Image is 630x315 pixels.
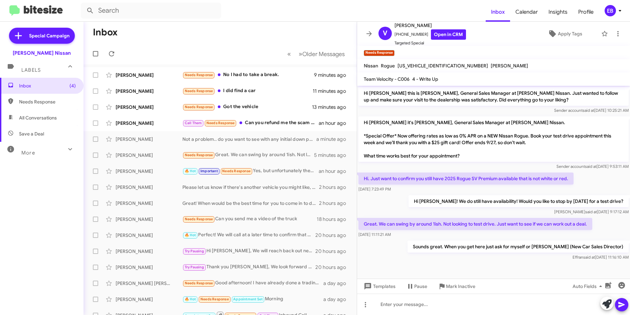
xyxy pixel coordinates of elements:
span: Important [200,169,218,173]
span: Appointment Set [233,297,263,301]
a: Inbox [486,2,510,22]
span: Pause [414,280,427,292]
p: Hi. Just want to confirm you still have 2025 Rogue SV Premium available that is not white or red. [358,173,574,185]
span: Special Campaign [29,32,69,39]
div: 18 hours ago [317,216,351,223]
div: Thank you [PERSON_NAME], We look forward to meeting with you! [182,263,315,271]
div: a day ago [323,296,351,303]
button: EB [599,5,623,16]
div: a minute ago [316,136,351,142]
span: 4 - Write Up [412,76,438,82]
span: Nissan [364,63,378,69]
div: Yes, but unfortunately they said I wouldn't qualify even if I traded in 2 vehicles. It was funny ... [182,167,319,175]
span: [PERSON_NAME] [395,21,466,29]
span: V [383,28,387,39]
button: Next [295,47,349,61]
span: Templates [362,280,396,292]
span: Sender account [DATE] 10:25:21 AM [554,108,629,113]
span: Rogue [381,63,395,69]
div: [PERSON_NAME] [116,216,182,223]
span: said at [585,164,597,169]
span: said at [583,255,595,260]
a: Calendar [510,2,543,22]
div: [PERSON_NAME] [116,104,182,110]
div: No I had to take a break. [182,71,314,79]
button: Mark Inactive [433,280,481,292]
a: Open in CRM [431,29,466,40]
span: 🔥 Hot [185,233,196,237]
div: [PERSON_NAME] [116,72,182,78]
span: Needs Response [222,169,251,173]
span: Inbox [19,82,76,89]
div: [PERSON_NAME] [116,88,182,94]
div: [PERSON_NAME] [116,232,182,239]
span: [PERSON_NAME] [DATE] 9:17:12 AM [554,209,629,214]
span: Profile [573,2,599,22]
div: 11 minutes ago [313,88,351,94]
span: said at [583,108,594,113]
div: Morning [182,295,323,303]
span: Needs Response [185,73,213,77]
div: [PERSON_NAME] [116,200,182,207]
span: [PERSON_NAME] [491,63,528,69]
div: [PERSON_NAME] [116,120,182,126]
div: 20 hours ago [315,248,351,255]
span: [DATE] 7:23:49 PM [358,187,391,192]
span: 🔥 Hot [185,297,196,301]
a: Insights [543,2,573,22]
span: Needs Response [200,297,229,301]
span: Save a Deal [19,130,44,137]
div: Can you refund me the scam of Nissan finance in my account of lying to me about balance status an... [182,119,319,127]
div: EB [605,5,616,16]
div: Hi [PERSON_NAME], We will reach back out next week, and see when it's a better time for you! [182,247,315,255]
p: Sounds great. When you get here just ask for myself or [PERSON_NAME] (New Car Sales Director) [408,241,629,253]
div: 2 hours ago [319,184,351,191]
span: (4) [69,82,76,89]
div: Great! When would be the best time for you to come in to discuss your vehicle? Let me know! [182,200,319,207]
div: [PERSON_NAME] [116,168,182,175]
div: [PERSON_NAME] [116,264,182,271]
span: Labels [21,67,41,73]
div: [PERSON_NAME] Nissan [13,50,71,56]
span: Targeted Special [395,40,466,46]
div: [PERSON_NAME] [116,184,182,191]
span: [US_VEHICLE_IDENTIFICATION_NUMBER] [398,63,488,69]
div: 13 minutes ago [312,104,351,110]
span: Needs Response [206,121,235,125]
p: Hi [PERSON_NAME] it's [PERSON_NAME], General Sales Manager at [PERSON_NAME] Nissan. *Special Offe... [358,116,629,162]
button: Apply Tags [531,28,598,40]
div: Great. We can swing by around 1ish. Not looking to test drive. Just want to see if we can work ou... [182,151,314,159]
p: Hi [PERSON_NAME]! We do still have availability! Would you like to stop by [DATE] for a test drive? [409,195,629,207]
div: Not a problem.. do you want to see with any initial down payment on the lease? [182,136,316,142]
div: an hour ago [319,168,351,175]
input: Search [81,3,221,19]
span: Mark Inactive [446,280,475,292]
div: Got the vehicle [182,103,312,111]
a: Special Campaign [9,28,75,44]
div: [PERSON_NAME] [116,296,182,303]
span: » [299,50,302,58]
span: Sender account [DATE] 9:53:11 AM [557,164,629,169]
div: Perfect! We will call at a later time to confirm that appointment with you, Thank you [PERSON_NAME]! [182,231,315,239]
div: 9 minutes ago [314,72,351,78]
nav: Page navigation example [284,47,349,61]
span: More [21,150,35,156]
span: [PHONE_NUMBER] [395,29,466,40]
p: Hi [PERSON_NAME] this is [PERSON_NAME], General Sales Manager at [PERSON_NAME] Nissan. Just wante... [358,87,629,106]
button: Templates [357,280,401,292]
span: 🔥 Hot [185,169,196,173]
div: [PERSON_NAME] [PERSON_NAME] [116,280,182,287]
span: Try Pausing [185,249,204,253]
span: Auto Fields [573,280,605,292]
div: Good afternoon! I have already done a trading last night with the assistance of [PERSON_NAME] [182,279,323,287]
span: Call Them [185,121,202,125]
button: Auto Fields [567,280,610,292]
span: Needs Response [185,89,213,93]
span: said at [585,209,597,214]
div: [PERSON_NAME] [116,152,182,159]
span: [DATE] 11:11:21 AM [358,232,391,237]
div: 20 hours ago [315,264,351,271]
span: Try Pausing [185,265,204,269]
